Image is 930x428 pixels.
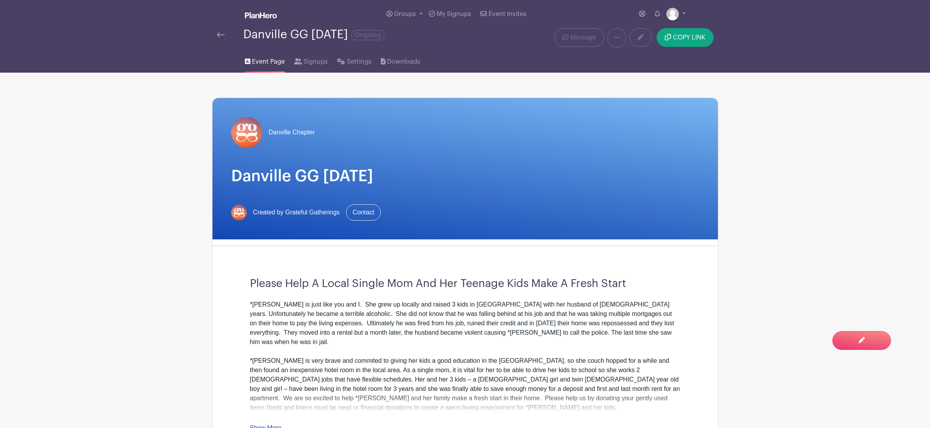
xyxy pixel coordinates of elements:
span: Signups [303,57,328,66]
span: Created by Grateful Gatherings [253,208,340,217]
span: Event Invites [489,11,527,17]
a: Signups [294,48,328,73]
img: default-ce2991bfa6775e67f084385cd625a349d9dcbb7a52a09fb2fda1e96e2d18dcdb.png [666,8,679,20]
div: Danville GG [DATE] [243,28,384,41]
img: logo_white-6c42ec7e38ccf1d336a20a19083b03d10ae64f83f12c07503d8b9e83406b4c7d.svg [245,12,277,18]
div: *[PERSON_NAME] is just like you and I. She grew up locally and raised 3 kids in [GEOGRAPHIC_DATA]... [250,300,680,347]
span: COPY LINK [673,34,705,41]
button: COPY LINK [657,28,713,47]
h1: Danville GG [DATE] [231,167,699,185]
span: My Signups [437,11,471,17]
span: Groups [394,11,416,17]
span: Settings [347,57,371,66]
img: back-arrow-29a5d9b10d5bd6ae65dc969a981735edf675c4d7a1fe02e03b50dbd4ba3cdb55.svg [217,32,225,37]
a: Contact [346,204,381,221]
a: Event Page [245,48,285,73]
a: Settings [337,48,371,73]
h3: Please Help A Local Single Mom And Her Teenage Kids Make A Fresh Start [250,277,680,291]
a: Message [554,28,604,47]
span: Message [571,33,596,42]
a: Downloads [381,48,420,73]
span: Danville Chapter [269,128,315,137]
img: gg-logo-planhero-final.png [231,205,247,220]
span: Event Page [252,57,285,66]
span: Downloads [387,57,420,66]
div: *[PERSON_NAME] is very brave and commited to giving her kids a good education in the [GEOGRAPHIC_... [250,356,680,412]
img: gg-logo-planhero-final.png [231,117,262,148]
span: Ongoing [351,30,384,40]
